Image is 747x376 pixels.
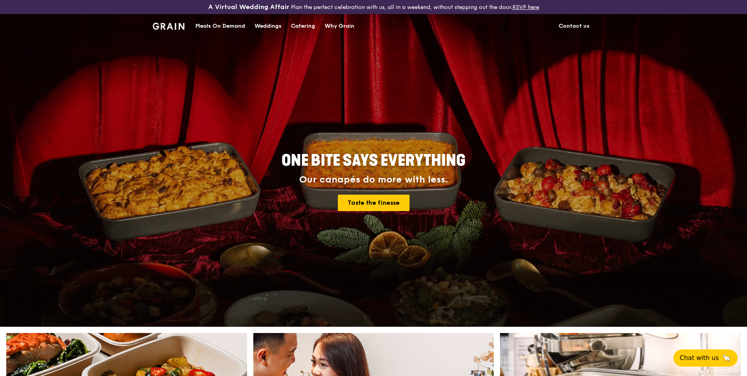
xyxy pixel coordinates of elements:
div: Plan the perfect celebration with us, all in a weekend, without stepping out the door. [148,3,599,11]
div: Weddings [254,14,281,38]
span: Chat with us [680,353,719,363]
a: Taste the finesse [338,195,410,211]
button: Chat with us🦙 [673,349,738,367]
h3: A Virtual Wedding Affair [208,3,289,11]
div: Catering [291,14,315,38]
a: Contact us [554,14,594,38]
span: 🦙 [722,353,731,363]
div: Our canapés do more with less. [233,174,514,185]
a: RSVP here [512,4,539,11]
a: Catering [286,14,320,38]
img: Grain [153,23,184,30]
a: Why Grain [320,14,359,38]
span: ONE BITE SAYS EVERYTHING [281,151,466,170]
div: Meals On Demand [195,14,245,38]
a: GrainGrain [153,14,184,37]
a: Weddings [250,14,286,38]
div: Why Grain [325,14,354,38]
